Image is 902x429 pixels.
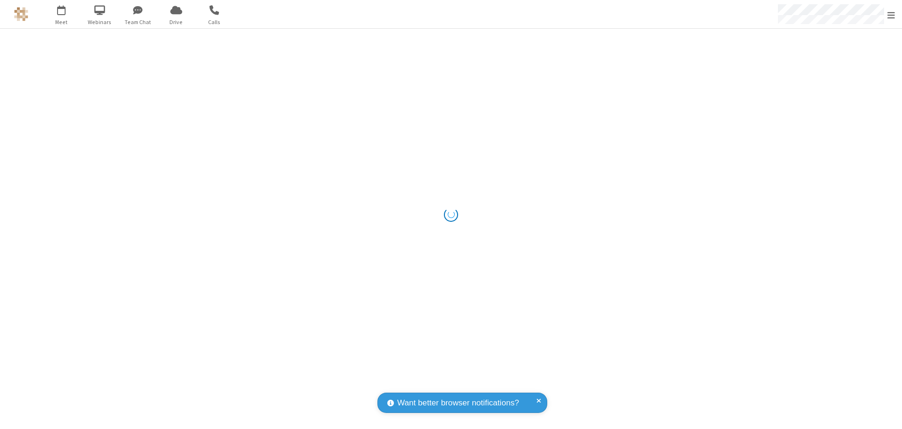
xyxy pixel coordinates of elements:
[120,18,156,26] span: Team Chat
[44,18,79,26] span: Meet
[159,18,194,26] span: Drive
[82,18,117,26] span: Webinars
[197,18,232,26] span: Calls
[14,7,28,21] img: QA Selenium DO NOT DELETE OR CHANGE
[397,397,519,409] span: Want better browser notifications?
